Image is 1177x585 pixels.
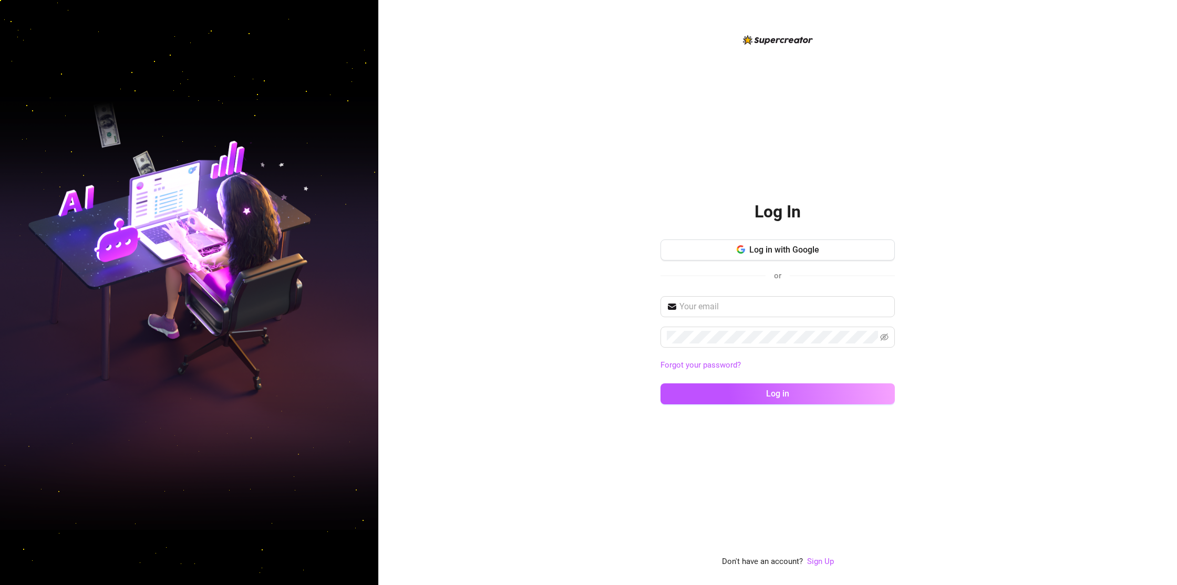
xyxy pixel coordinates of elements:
[743,35,813,45] img: logo-BBDzfeDw.svg
[722,556,803,568] span: Don't have an account?
[749,245,819,255] span: Log in with Google
[679,300,889,313] input: Your email
[660,383,895,404] button: Log in
[660,360,741,370] a: Forgot your password?
[880,333,889,341] span: eye-invisible
[807,556,834,568] a: Sign Up
[766,389,789,399] span: Log in
[807,557,834,566] a: Sign Up
[660,359,895,372] a: Forgot your password?
[774,271,781,280] span: or
[660,239,895,260] button: Log in with Google
[755,201,801,223] h2: Log In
